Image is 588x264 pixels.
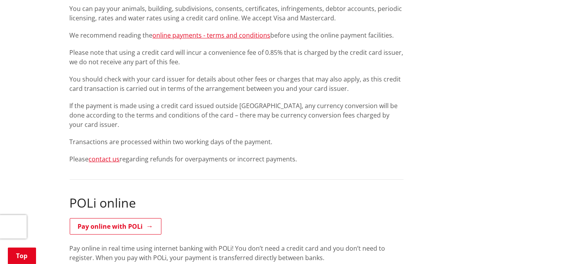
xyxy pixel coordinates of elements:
p: Transactions are processed within two working days of the payment. [70,137,403,146]
p: We recommend reading the before using the online payment facilities. [70,31,403,40]
p: If the payment is made using a credit card issued outside [GEOGRAPHIC_DATA], any currency convers... [70,101,403,129]
p: You should check with your card issuer for details about other fees or charges that may also appl... [70,74,403,93]
a: online payments - terms and conditions [153,31,271,40]
a: Pay online with POLi [70,218,161,235]
h2: POLi online [70,195,403,210]
iframe: Messenger Launcher [552,231,580,259]
p: Please regarding refunds for overpayments or incorrect payments. [70,154,403,164]
p: You can pay your animals, building, subdivisions, consents, certificates, infringements, debtor a... [70,4,403,23]
p: Please note that using a credit card will incur a convenience fee of 0.85% that is charged by the... [70,48,403,67]
p: Pay online in real time using internet banking with POLi! You don’t need a credit card and you do... [70,244,403,262]
a: Top [8,248,36,264]
a: contact us [89,155,120,163]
